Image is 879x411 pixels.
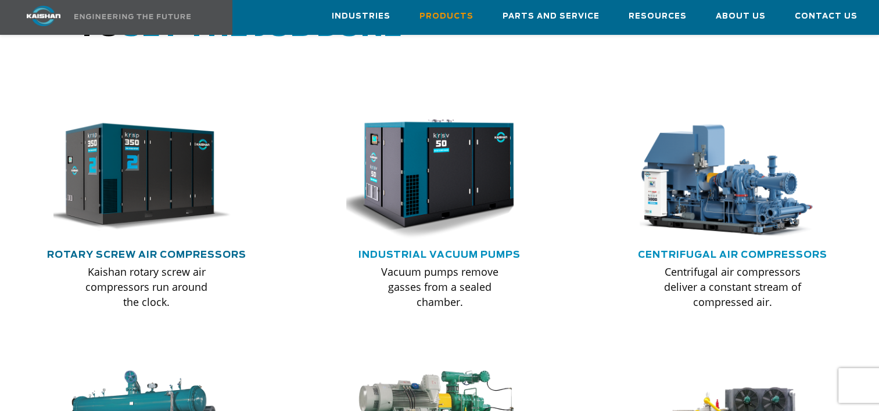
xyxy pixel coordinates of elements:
[74,14,191,19] img: Engineering the future
[663,264,802,309] p: Centrifugal air compressors deliver a constant stream of compressed air.
[332,1,390,32] a: Industries
[640,114,826,240] div: thumb-centrifugal-compressor
[716,10,766,23] span: About Us
[795,1,858,32] a: Contact Us
[419,1,473,32] a: Products
[629,10,687,23] span: Resources
[45,114,231,240] img: krsp350
[795,10,858,23] span: Contact Us
[47,250,246,259] a: Rotary Screw Air Compressors
[716,1,766,32] a: About Us
[629,1,687,32] a: Resources
[503,10,600,23] span: Parts and Service
[503,1,600,32] a: Parts and Service
[638,250,827,259] a: Centrifugal Air Compressors
[53,114,239,240] div: krsp350
[346,114,532,240] div: krsv50
[338,114,524,240] img: krsv50
[631,114,817,240] img: thumb-centrifugal-compressor
[77,264,216,309] p: Kaishan rotary screw air compressors run around the clock.
[332,10,390,23] span: Industries
[419,10,473,23] span: Products
[369,264,509,309] p: Vacuum pumps remove gasses from a sealed chamber.
[358,250,521,259] a: Industrial Vacuum Pumps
